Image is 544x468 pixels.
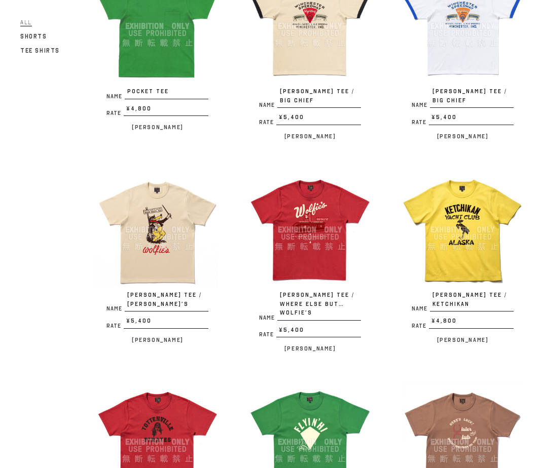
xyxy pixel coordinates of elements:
span: [PERSON_NAME] TEE / BIG CHIEF [430,87,514,108]
span: [PERSON_NAME] TEE / WHERE ELSE BUT… WOLFIE’S [277,291,361,321]
p: [PERSON_NAME] [402,130,524,142]
a: JOE MCCOY TEE / WHERE ELSE BUT… WOLFIE’S Name[PERSON_NAME] TEE / WHERE ELSE BUT… WOLFIE’S Rate¥5,... [249,169,371,355]
span: [PERSON_NAME] TEE / KETCHIKAN [430,291,514,311]
span: Rate [412,120,429,125]
a: JOE MCCOY TEE / WOLFIE’S Name[PERSON_NAME] TEE / [PERSON_NAME]’S Rate¥5,400 [PERSON_NAME] [96,169,219,346]
p: [PERSON_NAME] [249,130,371,142]
p: [PERSON_NAME] [402,334,524,346]
span: Name [412,102,430,108]
a: Tee Shirts [20,45,60,57]
span: [PERSON_NAME] TEE / BIG CHIEF [277,87,361,108]
p: [PERSON_NAME] [96,334,219,346]
span: ¥5,400 [429,113,514,125]
span: Name [106,306,125,311]
span: Rate [259,120,276,125]
span: ¥4,800 [429,317,514,329]
span: Tee Shirts [20,47,60,54]
span: ¥5,400 [276,113,361,125]
span: ¥4,800 [124,104,208,116]
span: ¥5,400 [276,326,361,338]
span: Shorts [20,33,47,40]
span: POCKET TEE [125,87,208,99]
p: [PERSON_NAME] [96,121,219,133]
span: Rate [259,332,276,337]
span: Name [259,102,277,108]
span: Name [259,315,277,321]
img: JOE MCCOY TEE / WHERE ELSE BUT… WOLFIE’S [249,169,371,291]
p: [PERSON_NAME] [249,342,371,355]
span: Rate [412,323,429,329]
img: JOE MCCOY TEE / KETCHIKAN [402,169,524,291]
span: Name [412,306,430,311]
a: JOE MCCOY TEE / KETCHIKAN Name[PERSON_NAME] TEE / KETCHIKAN Rate¥4,800 [PERSON_NAME] [402,169,524,346]
span: Rate [106,323,124,329]
span: [PERSON_NAME] TEE / [PERSON_NAME]’S [125,291,208,311]
span: All [20,19,32,26]
span: ¥5,400 [124,317,208,329]
img: JOE MCCOY TEE / WOLFIE’S [96,169,219,291]
a: Shorts [20,30,47,43]
a: All [20,16,32,28]
span: Rate [106,110,124,116]
span: Name [106,94,125,99]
